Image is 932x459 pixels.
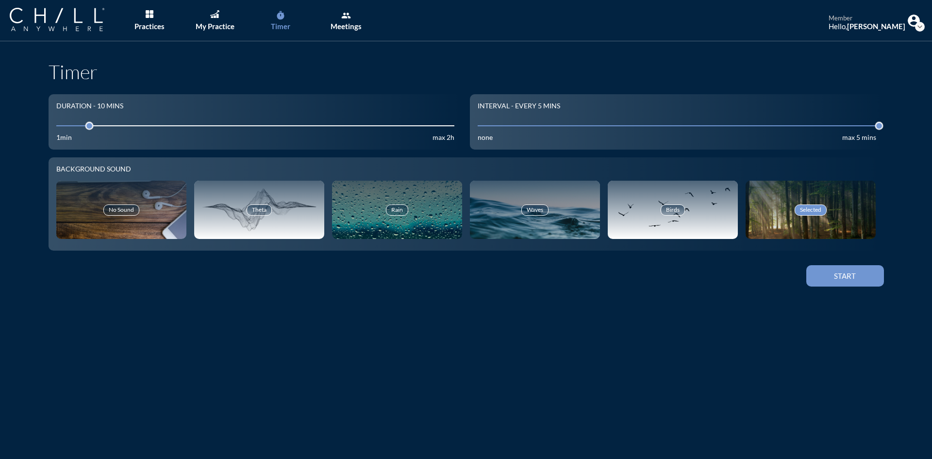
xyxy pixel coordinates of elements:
div: Practices [134,22,165,31]
div: Duration - 10 mins [56,102,123,110]
div: Meetings [331,22,362,31]
div: Waves [521,204,549,215]
a: Company Logo [10,8,124,33]
div: Timer [271,22,290,31]
img: Profile icon [908,15,920,27]
div: No Sound [103,204,139,215]
div: max 2h [433,134,454,142]
h1: Timer [49,60,884,84]
div: Rain [386,204,408,215]
img: Company Logo [10,8,104,31]
div: Birds [661,204,685,215]
div: My Practice [196,22,234,31]
i: expand_more [915,22,925,32]
div: Start [823,272,867,280]
img: Graph [210,10,219,18]
button: Start [806,265,884,287]
div: none [478,134,493,142]
div: max 5 mins [842,134,876,142]
div: Hello, [829,22,905,31]
i: group [341,11,351,20]
div: Interval - Every 5 mins [478,102,560,110]
img: List [146,10,153,18]
strong: [PERSON_NAME] [847,22,905,31]
div: 1min [56,134,72,142]
div: Selected [795,204,827,215]
div: Theta [247,204,272,215]
div: Background sound [56,165,876,173]
i: timer [276,11,285,20]
div: member [829,15,905,22]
